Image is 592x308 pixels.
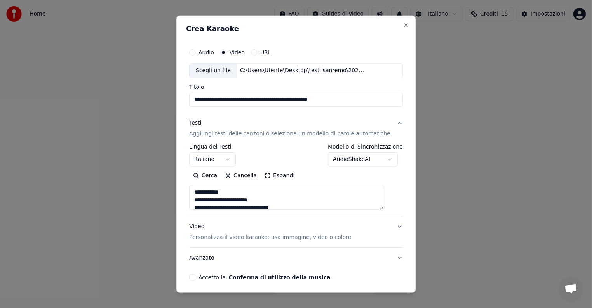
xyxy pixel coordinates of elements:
div: Testi [189,119,201,127]
div: Video [189,223,351,241]
label: Lingua dei Testi [189,144,236,149]
button: TestiAggiungi testi delle canzoni o seleziona un modello di parole automatiche [189,113,403,144]
p: Aggiungi testi delle canzoni o seleziona un modello di parole automatiche [189,130,390,138]
div: Scegli un file [190,64,237,78]
label: Audio [198,50,214,55]
button: Accetto la [229,275,331,280]
button: VideoPersonalizza il video karaoke: usa immagine, video o colore [189,216,403,247]
label: URL [260,50,271,55]
button: Avanzato [189,248,403,268]
div: C:\Users\Utente\Desktop\testi sanremo\2025 basi jazz\[PERSON_NAME] - Il mio giorno preferito (Off... [237,67,369,74]
label: Titolo [189,84,403,90]
div: TestiAggiungi testi delle canzoni o seleziona un modello di parole automatiche [189,144,403,216]
button: Espandi [261,170,298,182]
label: Video [230,50,245,55]
button: Cerca [189,170,221,182]
h2: Crea Karaoke [186,25,406,32]
p: Personalizza il video karaoke: usa immagine, video o colore [189,234,351,241]
button: Cancella [221,170,261,182]
label: Modello di Sincronizzazione [328,144,403,149]
label: Accetto la [198,275,330,280]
